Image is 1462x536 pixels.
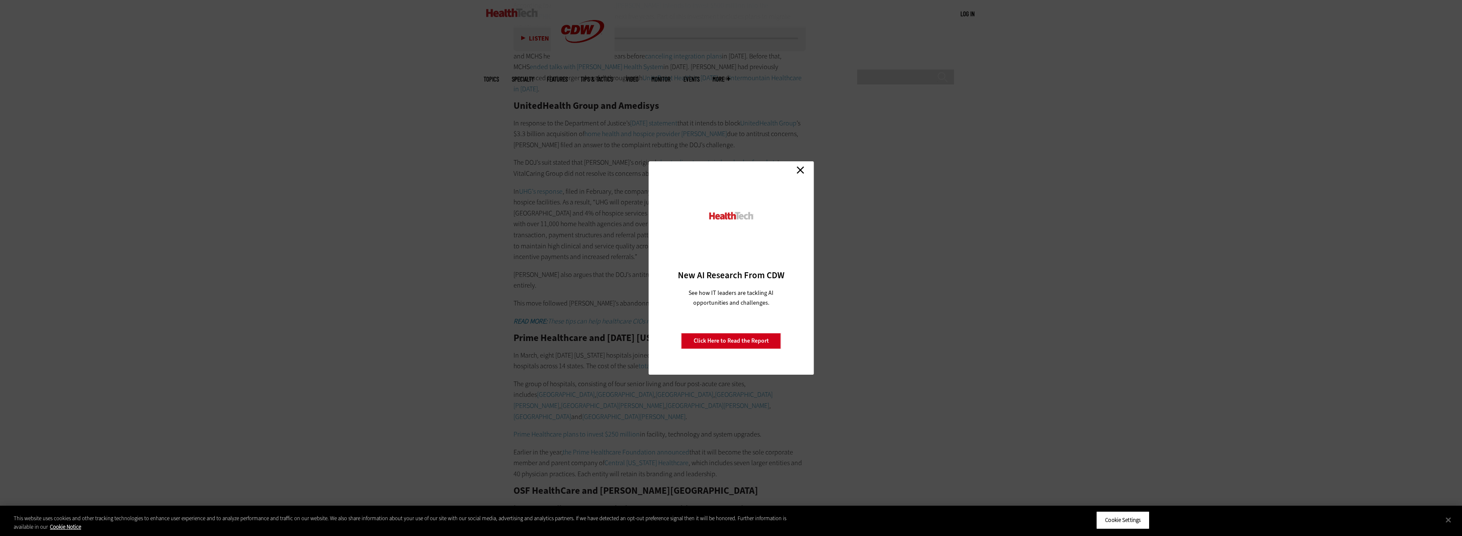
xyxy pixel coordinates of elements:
img: HealthTech_0.png [708,211,754,220]
a: More information about your privacy [50,523,81,530]
div: This website uses cookies and other tracking technologies to enhance user experience and to analy... [14,514,804,531]
a: Close [794,163,807,176]
button: Cookie Settings [1096,511,1150,529]
a: Click Here to Read the Report [681,333,781,349]
p: See how IT leaders are tackling AI opportunities and challenges. [678,288,784,308]
h3: New AI Research From CDW [663,269,799,281]
button: Close [1439,510,1458,529]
